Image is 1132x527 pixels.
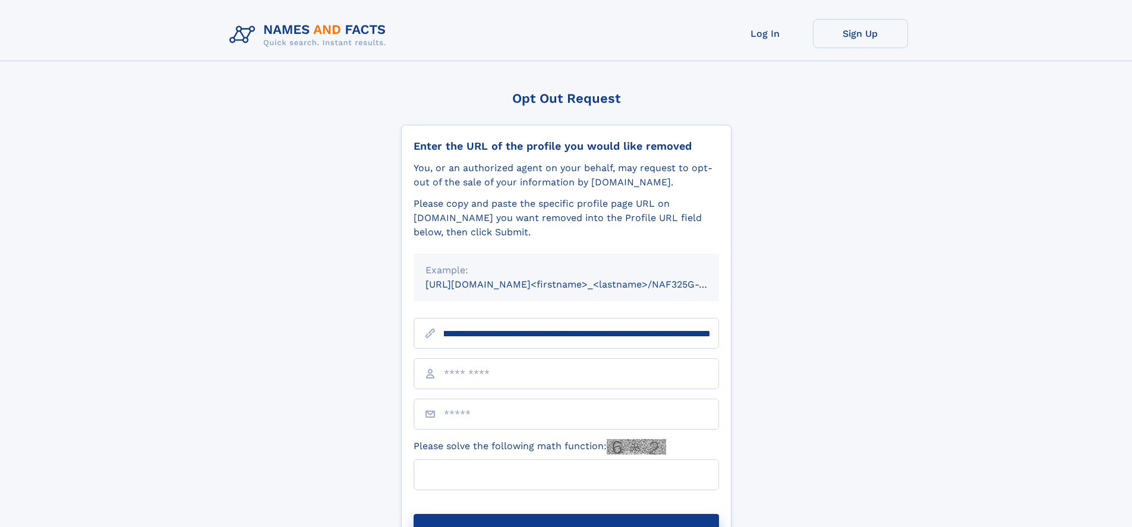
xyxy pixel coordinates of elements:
[414,161,719,190] div: You, or an authorized agent on your behalf, may request to opt-out of the sale of your informatio...
[225,19,396,51] img: Logo Names and Facts
[414,439,666,455] label: Please solve the following math function:
[813,19,908,48] a: Sign Up
[414,140,719,153] div: Enter the URL of the profile you would like removed
[425,279,742,290] small: [URL][DOMAIN_NAME]<firstname>_<lastname>/NAF325G-xxxxxxxx
[718,19,813,48] a: Log In
[401,91,731,106] div: Opt Out Request
[414,197,719,239] div: Please copy and paste the specific profile page URL on [DOMAIN_NAME] you want removed into the Pr...
[425,263,707,277] div: Example:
